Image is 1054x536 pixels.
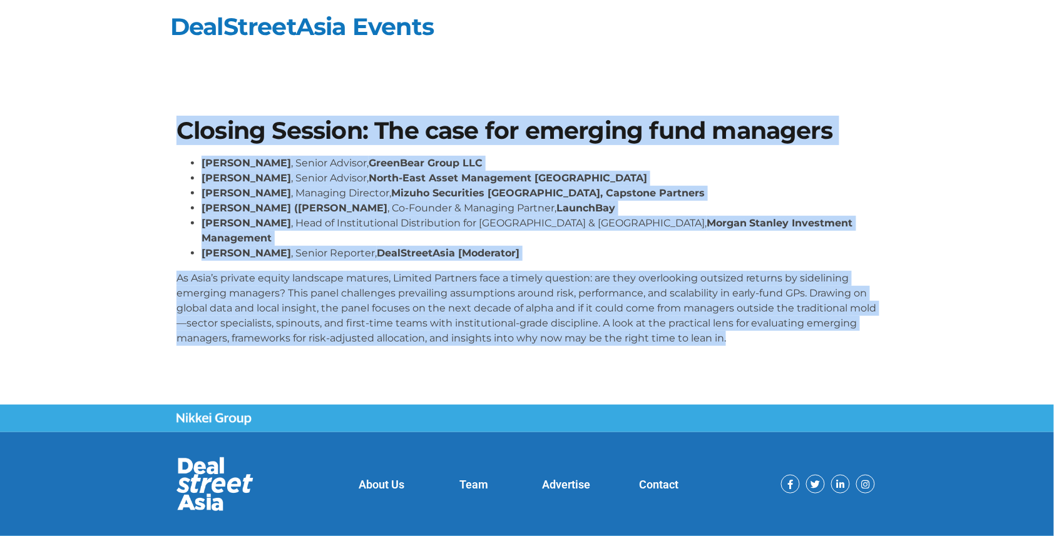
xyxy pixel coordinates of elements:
[460,478,489,491] a: Team
[369,157,483,169] strong: GreenBear Group LLC
[377,247,519,259] strong: DealStreetAsia [Moderator]
[202,171,877,186] li: , Senior Advisor,
[177,413,252,425] img: Nikkei Group
[202,202,387,214] strong: [PERSON_NAME] ([PERSON_NAME]
[202,247,291,259] strong: [PERSON_NAME]
[556,202,615,214] strong: LaunchBay
[202,246,877,261] li: , Senior Reporter,
[177,271,877,346] p: As Asia’s private equity landscape matures, Limited Partners face a timely question: are they ove...
[543,478,591,491] a: Advertise
[202,216,877,246] li: , Head of Institutional Distribution for [GEOGRAPHIC_DATA] & [GEOGRAPHIC_DATA],
[202,217,291,229] strong: [PERSON_NAME]
[359,478,404,491] a: About Us
[640,478,679,491] a: Contact
[170,12,434,41] a: DealStreetAsia Events
[202,187,291,199] strong: [PERSON_NAME]
[391,187,705,199] strong: Mizuho Securities [GEOGRAPHIC_DATA], Capstone Partners
[177,119,877,143] h1: Closing Session: The case for emerging fund managers
[202,217,853,244] strong: Morgan Stanley Investment Management
[202,157,291,169] strong: [PERSON_NAME]
[202,156,877,171] li: , Senior Advisor,
[369,172,647,184] strong: North-East Asset Management [GEOGRAPHIC_DATA]
[202,172,291,184] strong: [PERSON_NAME]
[202,186,877,201] li: , Managing Director,
[202,201,877,216] li: , Co-Founder & Managing Partner,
